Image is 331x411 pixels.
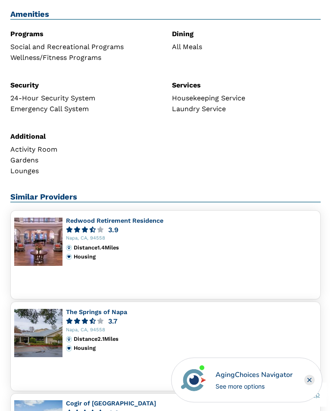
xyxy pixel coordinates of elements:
div: 3.9 [108,227,119,233]
div: Napa, CA, 94558 [66,327,317,333]
div: Close [304,375,315,385]
div: Laundry Service [172,106,321,112]
a: Redwood Retirement Residence [66,217,163,224]
div: Services [172,82,321,89]
a: 3.9 [66,227,317,233]
div: 3.7 [108,318,117,324]
div: Social and Recreational Programs [10,44,159,50]
img: primary.svg [66,345,72,351]
a: 3.7 [66,318,317,324]
div: Gardens [10,157,159,164]
div: Housing [74,345,317,351]
div: Distance 2.1 Miles [74,336,317,342]
div: Dining [172,31,321,37]
div: Wellness/Fitness Programs [10,54,159,61]
div: All Meals [172,44,321,50]
div: Additional [10,133,159,140]
a: Cogir of [GEOGRAPHIC_DATA] [66,400,156,407]
div: Distance 1.4 Miles [74,245,317,251]
a: The Springs of Napa [66,308,127,315]
img: avatar [179,365,208,395]
div: Napa, CA, 94558 [66,236,317,241]
div: Activity Room [10,146,159,153]
div: See more options [215,382,293,391]
h2: Amenities [10,9,321,20]
img: distance.svg [66,336,72,342]
h2: Similar Providers [10,192,321,202]
div: Housekeeping Service [172,95,321,102]
img: primary.svg [66,254,72,260]
div: Programs [10,31,159,37]
div: AgingChoices Navigator [215,370,293,380]
div: 24-Hour Security System [10,95,159,102]
div: Lounges [10,168,159,174]
div: Security [10,82,159,89]
div: Housing [74,254,317,260]
img: distance.svg [66,245,72,251]
div: Emergency Call System [10,106,159,112]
